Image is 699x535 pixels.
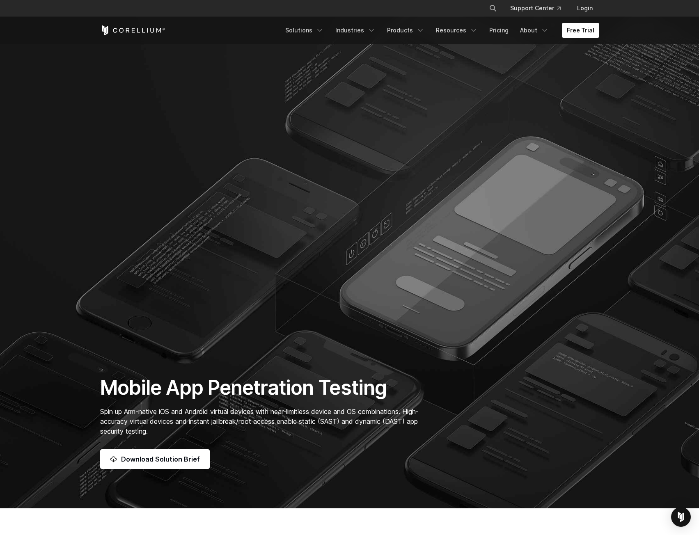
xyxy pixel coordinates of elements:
a: Free Trial [562,23,599,38]
a: Corellium Home [100,25,165,35]
a: Solutions [280,23,329,38]
a: Support Center [504,1,567,16]
a: Industries [330,23,380,38]
div: Navigation Menu [280,23,599,38]
a: Download Solution Brief [100,449,210,469]
span: Spin up Arm-native iOS and Android virtual devices with near-limitless device and OS combinations... [100,407,419,435]
a: Pricing [484,23,513,38]
a: Products [382,23,429,38]
a: Resources [431,23,483,38]
h1: Mobile App Penetration Testing [100,375,427,400]
div: Navigation Menu [479,1,599,16]
a: About [515,23,554,38]
div: Open Intercom Messenger [671,507,691,527]
button: Search [486,1,500,16]
a: Login [571,1,599,16]
span: Download Solution Brief [121,454,200,464]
